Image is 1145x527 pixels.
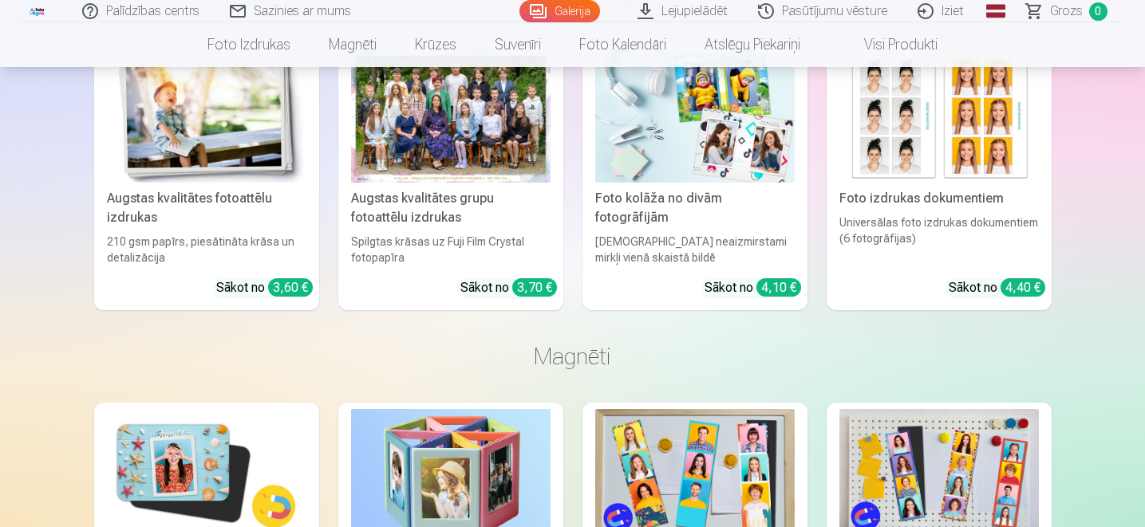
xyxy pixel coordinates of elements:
div: 3,70 € [512,278,557,297]
img: Foto izdrukas dokumentiem [839,49,1039,183]
a: Foto kolāža no divām fotogrāfijāmFoto kolāža no divām fotogrāfijām[DEMOGRAPHIC_DATA] neaizmirstam... [582,43,807,310]
img: /fa3 [29,6,46,16]
h3: Magnēti [107,342,1039,371]
div: Sākot no [216,278,313,297]
a: Suvenīri [476,22,560,67]
div: Sākot no [705,278,801,297]
img: Foto kolāža no divām fotogrāfijām [595,49,795,183]
div: Foto kolāža no divām fotogrāfijām [589,189,801,227]
div: Augstas kvalitātes fotoattēlu izdrukas [101,189,313,227]
a: Foto izdrukas [188,22,310,67]
div: Universālas foto izdrukas dokumentiem (6 fotogrāfijas) [833,214,1045,265]
img: Augstas kvalitātes fotoattēlu izdrukas [107,49,306,183]
a: Foto kalendāri [560,22,685,67]
div: Augstas kvalitātes grupu fotoattēlu izdrukas [345,189,557,227]
div: Spilgtas krāsas uz Fuji Film Crystal fotopapīra [345,234,557,265]
div: 210 gsm papīrs, piesātināta krāsa un detalizācija [101,234,313,265]
a: Foto izdrukas dokumentiemFoto izdrukas dokumentiemUniversālas foto izdrukas dokumentiem (6 fotogr... [827,43,1052,310]
a: Augstas kvalitātes grupu fotoattēlu izdrukasSpilgtas krāsas uz Fuji Film Crystal fotopapīraSākot ... [338,43,563,310]
span: 0 [1089,2,1107,21]
div: 4,40 € [1001,278,1045,297]
a: Magnēti [310,22,396,67]
a: Krūzes [396,22,476,67]
div: Sākot no [949,278,1045,297]
div: [DEMOGRAPHIC_DATA] neaizmirstami mirkļi vienā skaistā bildē [589,234,801,265]
div: 3,60 € [268,278,313,297]
div: 4,10 € [756,278,801,297]
div: Sākot no [460,278,557,297]
a: Augstas kvalitātes fotoattēlu izdrukasAugstas kvalitātes fotoattēlu izdrukas210 gsm papīrs, piesā... [94,43,319,310]
div: Foto izdrukas dokumentiem [833,189,1045,208]
a: Atslēgu piekariņi [685,22,819,67]
span: Grozs [1050,2,1083,21]
a: Visi produkti [819,22,957,67]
